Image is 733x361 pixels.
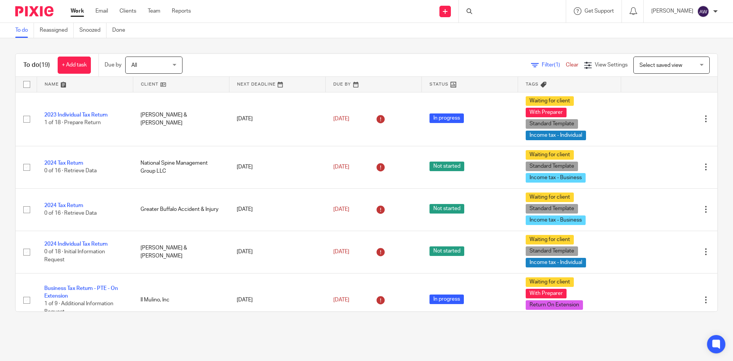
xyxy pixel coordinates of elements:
[429,295,464,304] span: In progress
[526,108,567,117] span: With Preparer
[44,211,97,216] span: 0 of 16 · Retrieve Data
[526,300,583,310] span: Return On Extension
[44,112,108,118] a: 2023 Individual Tax Return
[526,96,574,106] span: Waiting for client
[584,8,614,14] span: Get Support
[526,235,574,244] span: Waiting for client
[39,62,50,68] span: (19)
[566,62,578,68] a: Clear
[44,241,108,247] a: 2024 Individual Tax Return
[429,162,464,171] span: Not started
[44,160,83,166] a: 2024 Tax Return
[23,61,50,69] h1: To do
[148,7,160,15] a: Team
[133,146,229,188] td: National Spine Management Group LLC
[131,63,137,68] span: All
[554,62,560,68] span: (1)
[526,277,574,287] span: Waiting for client
[333,297,349,303] span: [DATE]
[526,150,574,160] span: Waiting for client
[133,92,229,146] td: [PERSON_NAME] & [PERSON_NAME]
[229,92,325,146] td: [DATE]
[639,63,682,68] span: Select saved view
[526,82,539,86] span: Tags
[526,246,578,256] span: Standard Template
[429,246,464,256] span: Not started
[133,188,229,231] td: Greater Buffalo Accident & Injury
[112,23,131,38] a: Done
[333,207,349,212] span: [DATE]
[526,215,586,225] span: Income tax - Business
[595,62,628,68] span: View Settings
[526,289,567,298] span: With Preparer
[526,204,578,214] span: Standard Template
[15,23,34,38] a: To do
[526,258,586,267] span: Income tax - Individual
[526,119,578,129] span: Standard Template
[44,168,97,174] span: 0 of 16 · Retrieve Data
[526,173,586,183] span: Income tax - Business
[429,204,464,214] span: Not started
[44,120,101,126] span: 1 of 18 · Prepare Return
[697,5,709,18] img: svg%3E
[44,203,83,208] a: 2024 Tax Return
[58,57,91,74] a: + Add task
[79,23,107,38] a: Snoozed
[651,7,693,15] p: [PERSON_NAME]
[105,61,121,69] p: Due by
[133,273,229,327] td: Il Mulino, Inc
[333,164,349,170] span: [DATE]
[229,188,325,231] td: [DATE]
[71,7,84,15] a: Work
[333,116,349,121] span: [DATE]
[40,23,74,38] a: Reassigned
[542,62,566,68] span: Filter
[526,162,578,171] span: Standard Template
[526,131,586,140] span: Income tax - Individual
[95,7,108,15] a: Email
[119,7,136,15] a: Clients
[44,301,113,315] span: 1 of 9 · Additional Information Request
[133,231,229,273] td: [PERSON_NAME] & [PERSON_NAME]
[44,249,105,262] span: 0 of 18 · Initial Information Request
[526,193,574,202] span: Waiting for client
[172,7,191,15] a: Reports
[229,273,325,327] td: [DATE]
[333,249,349,254] span: [DATE]
[229,231,325,273] td: [DATE]
[15,6,53,16] img: Pixie
[44,286,118,299] a: Business Tax Return - PTE - On Extension
[229,146,325,188] td: [DATE]
[429,113,464,123] span: In progress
